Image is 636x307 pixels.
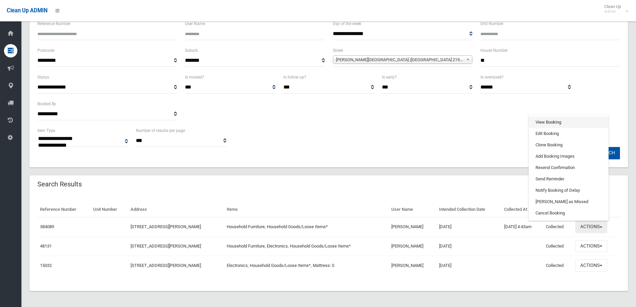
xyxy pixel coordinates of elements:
td: Collected [543,256,573,275]
a: Send Reminder [529,173,608,185]
th: Collected At [501,202,543,217]
label: Postcode [37,47,54,54]
button: Actions [575,240,607,253]
th: Reference Number [37,202,90,217]
small: Admin [604,9,621,14]
a: 48131 [40,244,52,249]
a: [STREET_ADDRESS][PERSON_NAME] [131,244,201,249]
a: [STREET_ADDRESS][PERSON_NAME] [131,224,201,229]
th: Items [224,202,389,217]
td: [DATE] 4:43am [501,217,543,237]
a: 15032 [40,263,52,268]
a: Edit Booking [529,128,608,139]
a: Add Booking Images [529,151,608,162]
label: House Number [480,47,508,54]
a: 384089 [40,224,54,229]
label: Street [333,47,343,54]
td: [PERSON_NAME] [389,237,436,256]
label: Is early? [382,73,397,81]
td: Household Furniture, Electronics, Household Goods/Loose Items* [224,237,389,256]
td: [PERSON_NAME] [389,256,436,275]
td: Household Furniture, Household Goods/Loose Items* [224,217,389,237]
td: [DATE] [436,217,502,237]
label: Item Type [37,127,55,134]
a: Cancel Booking [529,207,608,219]
button: Actions [575,259,607,272]
label: Is follow up? [283,73,306,81]
span: [PERSON_NAME][GEOGRAPHIC_DATA] ([GEOGRAPHIC_DATA] 2191) [336,56,463,64]
button: Actions [575,221,607,233]
td: [PERSON_NAME] [389,217,436,237]
label: Day of the week [333,20,361,27]
th: Address [128,202,224,217]
a: View Booking [529,117,608,128]
a: Notify Booking of Delay [529,185,608,196]
label: Is missed? [185,73,204,81]
th: User Name [389,202,436,217]
td: Collected [543,237,573,256]
label: User Name [185,20,205,27]
span: Clean Up [601,4,628,14]
a: [PERSON_NAME] as Missed [529,196,608,207]
header: Search Results [29,178,90,191]
label: Status [37,73,49,81]
a: Resend Confirmation [529,162,608,173]
label: Is oversized? [480,73,503,81]
a: [STREET_ADDRESS][PERSON_NAME] [131,263,201,268]
label: Booked By [37,100,56,108]
label: Number of results per page [136,127,185,134]
label: Reference Number [37,20,70,27]
a: Clone Booking [529,139,608,151]
td: Electronics, Household Goods/Loose Items*, Mattress: 0 [224,256,389,275]
td: Collected [543,217,573,237]
td: [DATE] [436,237,502,256]
span: Clean Up ADMIN [7,7,47,14]
label: Unit Number [480,20,503,27]
td: [DATE] [436,256,502,275]
th: Unit Number [90,202,128,217]
label: Suburb [185,47,198,54]
th: Intended Collection Date [436,202,502,217]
